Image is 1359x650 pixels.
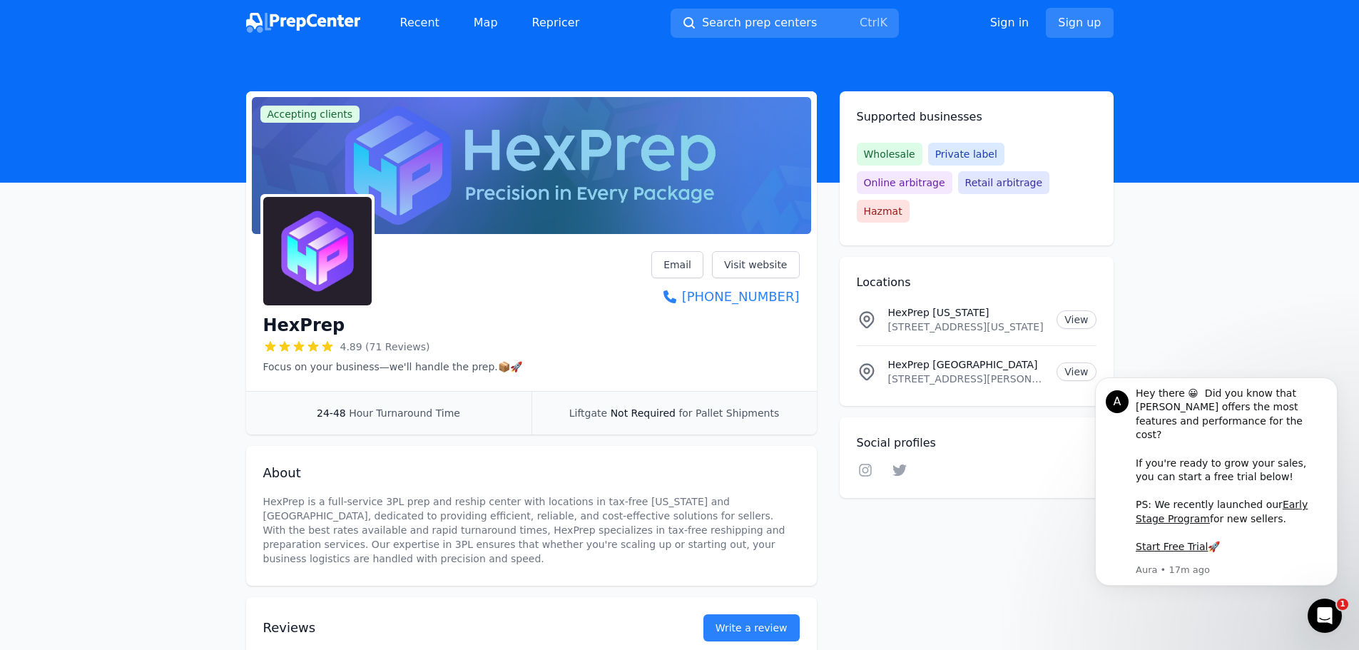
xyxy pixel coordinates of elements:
[1057,310,1096,329] a: View
[349,407,460,419] span: Hour Turnaround Time
[389,9,451,37] a: Recent
[1308,599,1342,633] iframe: Intercom live chat
[703,614,800,641] a: Write a review
[860,16,880,29] kbd: Ctrl
[1057,362,1096,381] a: View
[521,9,591,37] a: Repricer
[260,106,360,123] span: Accepting clients
[678,407,779,419] span: for Pallet Shipments
[1046,8,1113,38] a: Sign up
[1337,599,1348,610] span: 1
[263,197,372,305] img: HexPrep
[1074,370,1359,611] iframe: Intercom notifications message
[263,314,345,337] h1: HexPrep
[857,435,1096,452] h2: Social profiles
[462,9,509,37] a: Map
[263,494,800,566] p: HexPrep is a full-service 3PL prep and reship center with locations in tax-free [US_STATE] and [G...
[880,16,887,29] kbd: K
[857,143,922,166] span: Wholesale
[712,251,800,278] a: Visit website
[857,108,1096,126] h2: Supported businesses
[340,340,430,354] span: 4.89 (71 Reviews)
[990,14,1029,31] a: Sign in
[857,274,1096,291] h2: Locations
[651,251,703,278] a: Email
[888,357,1046,372] p: HexPrep [GEOGRAPHIC_DATA]
[888,320,1046,334] p: [STREET_ADDRESS][US_STATE]
[857,171,952,194] span: Online arbitrage
[888,305,1046,320] p: HexPrep [US_STATE]
[611,407,676,419] span: Not Required
[569,407,607,419] span: Liftgate
[263,463,800,483] h2: About
[246,13,360,33] img: PrepCenter
[263,360,522,374] p: Focus on your business—we'll handle the prep.📦🚀
[263,618,658,638] h2: Reviews
[702,14,817,31] span: Search prep centers
[671,9,899,38] button: Search prep centersCtrlK
[888,372,1046,386] p: [STREET_ADDRESS][PERSON_NAME][US_STATE]
[928,143,1004,166] span: Private label
[857,200,910,223] span: Hazmat
[958,171,1049,194] span: Retail arbitrage
[651,287,799,307] a: [PHONE_NUMBER]
[317,407,346,419] span: 24-48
